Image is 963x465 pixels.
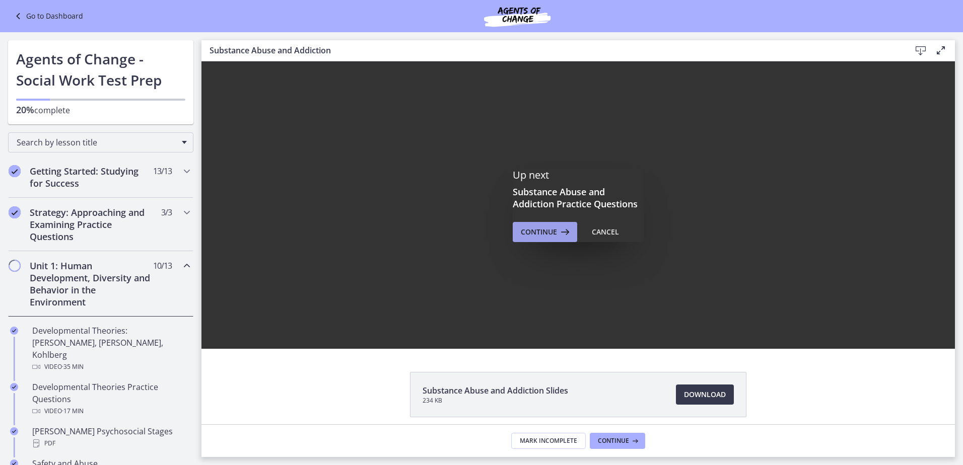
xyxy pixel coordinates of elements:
[161,206,172,218] span: 3 / 3
[598,437,629,445] span: Continue
[16,104,185,116] p: complete
[9,165,21,177] i: Completed
[16,104,34,116] span: 20%
[30,165,153,189] h2: Getting Started: Studying for Success
[511,433,586,449] button: Mark Incomplete
[153,260,172,272] span: 10 / 13
[62,361,84,373] span: · 35 min
[423,384,568,397] span: Substance Abuse and Addiction Slides
[520,437,577,445] span: Mark Incomplete
[590,433,645,449] button: Continue
[62,405,84,417] span: · 17 min
[16,48,185,91] h1: Agents of Change - Social Work Test Prep
[457,4,578,28] img: Agents of Change Social Work Test Prep
[521,226,557,238] span: Continue
[684,389,726,401] span: Download
[153,165,172,177] span: 13 / 13
[32,325,189,373] div: Developmental Theories: [PERSON_NAME], [PERSON_NAME], Kohlberg
[513,169,644,182] p: Up next
[17,137,177,148] span: Search by lesson title
[32,405,189,417] div: Video
[32,425,189,449] div: [PERSON_NAME] Psychosocial Stages
[12,10,83,22] a: Go to Dashboard
[9,206,21,218] i: Completed
[592,226,619,238] div: Cancel
[513,186,644,210] h3: Substance Abuse and Addiction Practice Questions
[30,206,153,243] h2: Strategy: Approaching and Examining Practice Questions
[8,132,193,152] div: Search by lesson title
[10,327,18,335] i: Completed
[10,427,18,435] i: Completed
[423,397,568,405] span: 234 KB
[32,381,189,417] div: Developmental Theories Practice Questions
[513,222,577,242] button: Continue
[10,383,18,391] i: Completed
[30,260,153,308] h2: Unit 1: Human Development, Diversity and Behavior in the Environment
[210,44,895,56] h3: Substance Abuse and Addiction
[584,222,627,242] button: Cancel
[676,384,734,405] a: Download
[32,437,189,449] div: PDF
[32,361,189,373] div: Video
